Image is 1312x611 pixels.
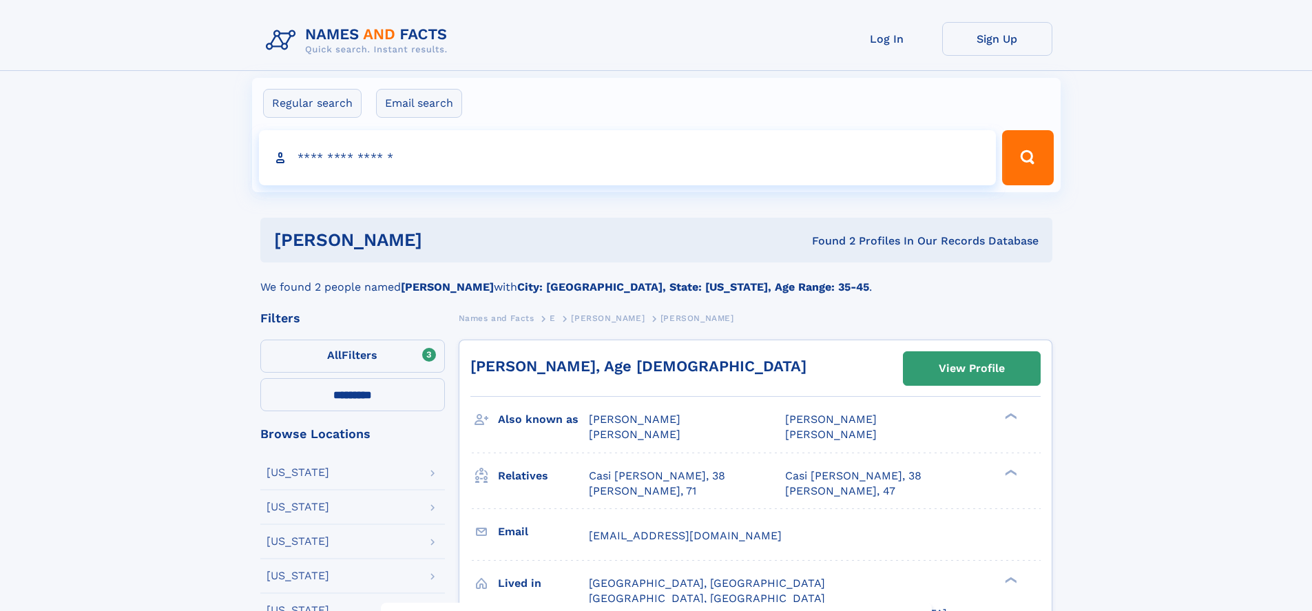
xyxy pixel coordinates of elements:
[274,231,617,249] h1: [PERSON_NAME]
[660,313,734,323] span: [PERSON_NAME]
[498,464,589,488] h3: Relatives
[571,309,645,327] a: [PERSON_NAME]
[589,484,696,499] a: [PERSON_NAME], 71
[260,22,459,59] img: Logo Names and Facts
[263,89,362,118] label: Regular search
[498,572,589,595] h3: Lived in
[459,309,534,327] a: Names and Facts
[498,408,589,431] h3: Also known as
[550,313,556,323] span: E
[1001,575,1018,584] div: ❯
[589,592,825,605] span: [GEOGRAPHIC_DATA], [GEOGRAPHIC_DATA]
[785,484,895,499] a: [PERSON_NAME], 47
[939,353,1005,384] div: View Profile
[589,428,680,441] span: [PERSON_NAME]
[259,130,997,185] input: search input
[589,529,782,542] span: [EMAIL_ADDRESS][DOMAIN_NAME]
[260,428,445,440] div: Browse Locations
[498,520,589,543] h3: Email
[267,536,329,547] div: [US_STATE]
[267,570,329,581] div: [US_STATE]
[571,313,645,323] span: [PERSON_NAME]
[1002,130,1053,185] button: Search Button
[1001,412,1018,421] div: ❯
[517,280,869,293] b: City: [GEOGRAPHIC_DATA], State: [US_STATE], Age Range: 35-45
[904,352,1040,385] a: View Profile
[550,309,556,327] a: E
[589,413,680,426] span: [PERSON_NAME]
[327,349,342,362] span: All
[260,312,445,324] div: Filters
[617,234,1039,249] div: Found 2 Profiles In Our Records Database
[376,89,462,118] label: Email search
[785,428,877,441] span: [PERSON_NAME]
[260,340,445,373] label: Filters
[785,413,877,426] span: [PERSON_NAME]
[589,577,825,590] span: [GEOGRAPHIC_DATA], [GEOGRAPHIC_DATA]
[785,468,921,484] a: Casi [PERSON_NAME], 38
[267,501,329,512] div: [US_STATE]
[267,467,329,478] div: [US_STATE]
[942,22,1052,56] a: Sign Up
[1001,468,1018,477] div: ❯
[470,358,806,375] a: [PERSON_NAME], Age [DEMOGRAPHIC_DATA]
[401,280,494,293] b: [PERSON_NAME]
[260,262,1052,296] div: We found 2 people named with .
[589,468,725,484] a: Casi [PERSON_NAME], 38
[832,22,942,56] a: Log In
